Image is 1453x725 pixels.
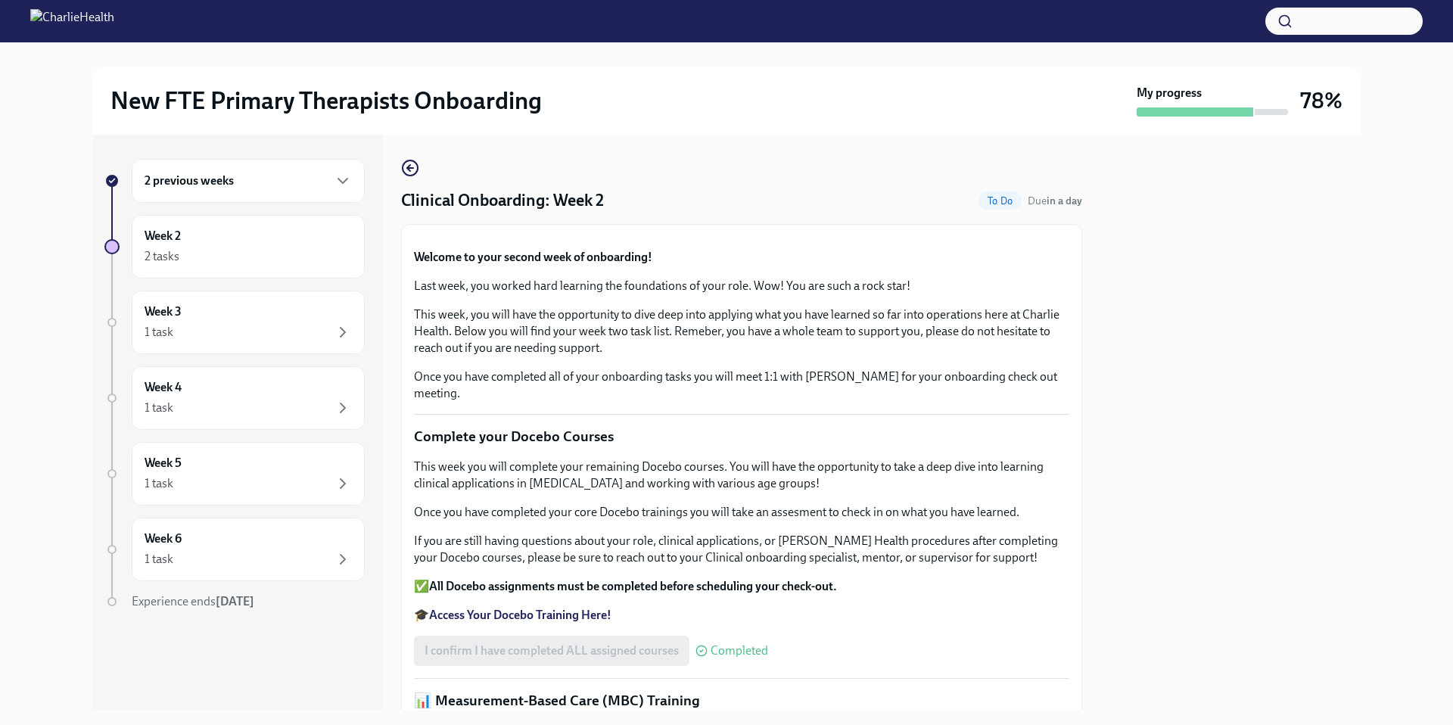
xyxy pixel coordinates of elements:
img: CharlieHealth [30,9,114,33]
div: 1 task [145,324,173,341]
a: Access Your Docebo Training Here! [429,608,611,622]
a: Week 41 task [104,366,365,430]
p: ✅ [414,578,1069,595]
p: 🎓 [414,607,1069,624]
span: Experience ends [132,594,254,608]
h6: Week 5 [145,455,182,471]
p: This week you will complete your remaining Docebo courses. You will have the opportunity to take ... [414,459,1069,492]
h6: Week 6 [145,531,182,547]
strong: [DATE] [216,594,254,608]
div: 1 task [145,400,173,416]
div: 1 task [145,475,173,492]
p: 📊 Measurement-Based Care (MBC) Training [414,691,1069,711]
p: Last week, you worked hard learning the foundations of your role. Wow! You are such a rock star! [414,278,1069,294]
span: September 27th, 2025 10:00 [1028,194,1082,208]
strong: My progress [1137,85,1202,101]
p: This week, you will have the opportunity to dive deep into applying what you have learned so far ... [414,306,1069,356]
h2: New FTE Primary Therapists Onboarding [110,86,542,116]
span: Due [1028,194,1082,207]
h6: Week 2 [145,228,181,244]
div: 2 previous weeks [132,159,365,203]
a: Week 22 tasks [104,215,365,278]
h4: Clinical Onboarding: Week 2 [401,189,604,212]
p: If you are still having questions about your role, clinical applications, or [PERSON_NAME] Health... [414,533,1069,566]
strong: All Docebo assignments must be completed before scheduling your check-out. [429,579,837,593]
h6: 2 previous weeks [145,173,234,189]
strong: in a day [1047,194,1082,207]
p: Once you have completed your core Docebo trainings you will take an assesment to check in on what... [414,504,1069,521]
p: Complete your Docebo Courses [414,427,1069,447]
span: To Do [979,195,1022,207]
a: Week 31 task [104,291,365,354]
strong: Welcome to your second week of onboarding! [414,250,652,264]
h6: Week 4 [145,379,182,396]
h3: 78% [1300,87,1343,114]
p: Once you have completed all of your onboarding tasks you will meet 1:1 with [PERSON_NAME] for you... [414,369,1069,402]
a: Week 61 task [104,518,365,581]
span: Completed [711,645,768,657]
div: 1 task [145,551,173,568]
div: 2 tasks [145,248,179,265]
h6: Week 3 [145,303,182,320]
a: Week 51 task [104,442,365,506]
